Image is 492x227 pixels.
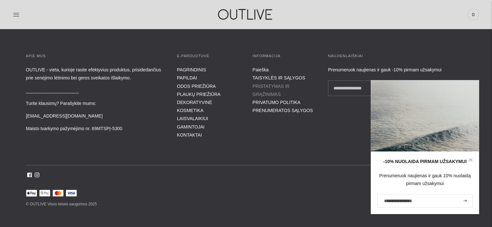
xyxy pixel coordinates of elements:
a: TAISYKLĖS IR SĄLYGOS [253,75,305,80]
a: PLAUKŲ PRIEŽIŪRA [177,92,221,97]
span: 0 [469,10,478,19]
a: PAGRINDINIS [177,67,206,72]
a: PRIVATUMO POLITIKA [253,100,301,105]
p: Turite klausimų? Parašykite mums: [26,99,164,108]
a: ODOS PRIEŽIŪRA [177,84,216,89]
a: DEKORATYVINĖ KOSMETIKA [177,100,212,113]
a: KONTAKTAI [177,132,202,138]
h3: E-parduotuvė [177,53,240,59]
div: Prenumeruok naujienas ir gauk -10% pirmam užsakymui [328,66,466,74]
h3: INFORMACIJA [253,53,315,59]
img: OUTLIVE [205,3,286,26]
p: _____________________ [26,87,164,95]
a: PRISTATYMAS IR GRĄŽINIMAS [253,84,290,97]
a: LAISVALAIKIUI [177,116,208,121]
a: 0 [467,7,479,22]
p: Maisto tvarkymo pažymėjimo nr. 69MTSPĮ-5300 [26,125,164,133]
div: Prenumeruok naujienas ir gauk 10% nuolaidą pirmam užsakymui [377,172,473,188]
a: PRENUMERATOS SĄLYGOS [253,108,313,113]
p: OUTLIVE - vieta, kurioje rasite efektyvius produktus, prisidedančius prie senėjimo lėtinimo bei g... [26,66,164,82]
a: Paieška [253,67,269,72]
p: © OUTLIVE Visos teisės saugomos 2025 [26,201,466,208]
h3: Naujienlaiškiai [328,53,466,59]
p: [EMAIL_ADDRESS][DOMAIN_NAME] [26,112,164,120]
div: -10% NUOLAIDA PIRMAM UŽSAKYMUI [377,158,473,166]
a: GAMINTOJAI [177,124,204,129]
a: PAPILDAI [177,75,197,80]
h3: APIE MUS [26,53,164,59]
